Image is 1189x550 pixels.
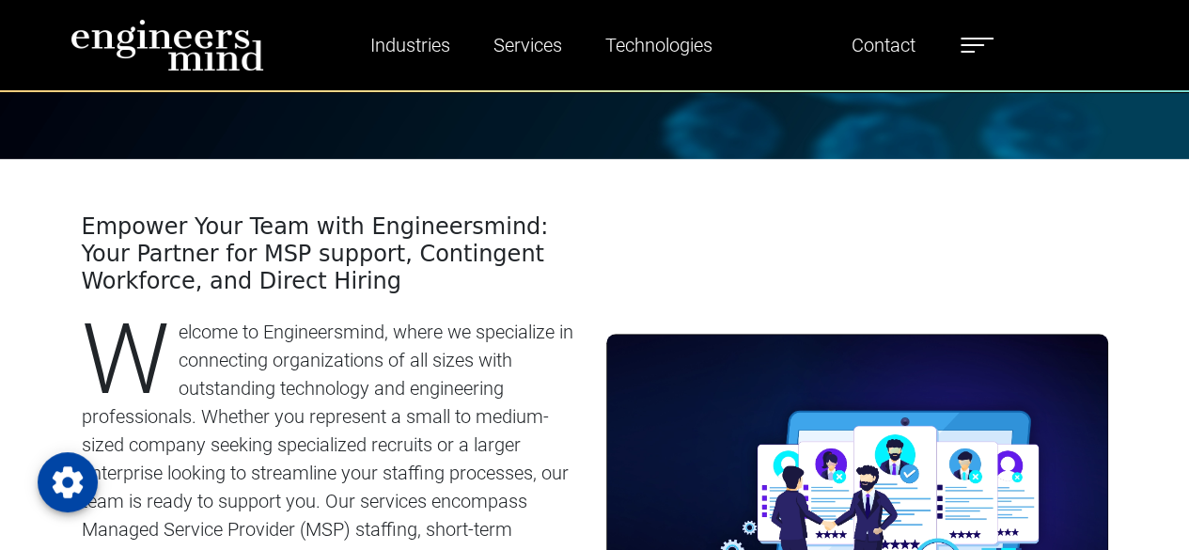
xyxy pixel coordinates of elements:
[598,24,720,67] a: Technologies
[82,213,584,294] h4: Empower Your Team with Engineersmind: Your Partner for MSP support, Contingent Workforce, and Dir...
[363,24,458,67] a: Industries
[844,24,923,67] a: Contact
[486,24,570,67] a: Services
[70,19,264,71] img: logo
